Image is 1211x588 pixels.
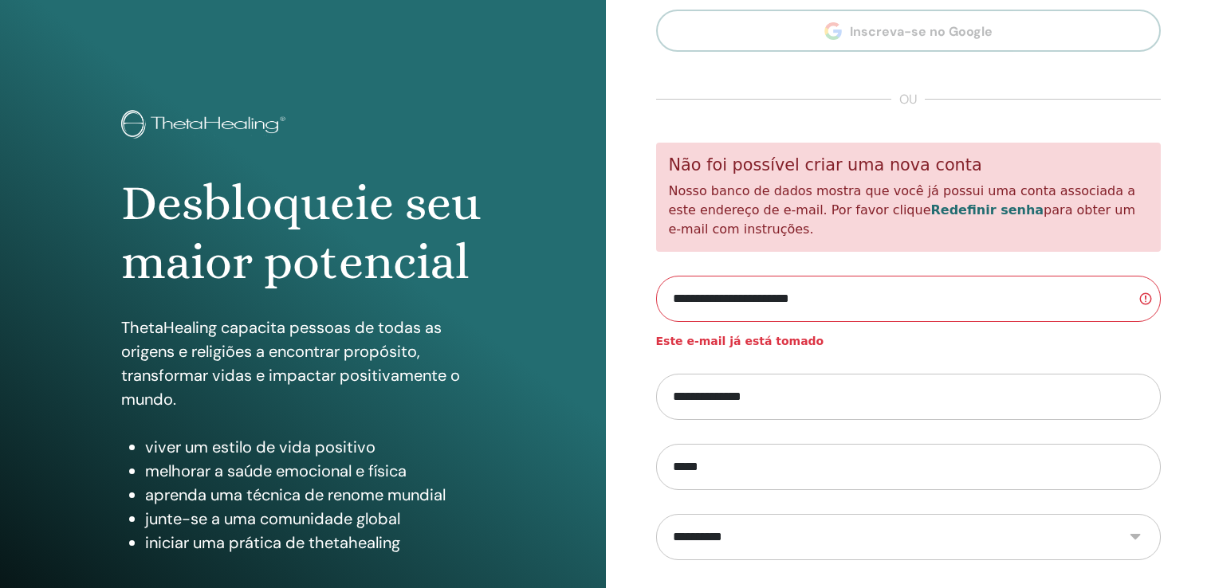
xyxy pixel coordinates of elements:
[145,507,485,531] li: junte-se a uma comunidade global
[656,335,824,347] strong: Este e-mail já está tomado
[656,143,1162,252] div: Nosso banco de dados mostra que você já possui uma conta associada a este endereço de e-mail. Por...
[145,459,485,483] li: melhorar a saúde emocional e física
[145,483,485,507] li: aprenda uma técnica de renome mundial
[669,155,1149,175] h5: Não foi possível criar uma nova conta
[121,174,485,292] h1: Desbloqueie seu maior potencial
[930,202,1044,218] a: Redefinir senha
[121,316,485,411] p: ThetaHealing capacita pessoas de todas as origens e religiões a encontrar propósito, transformar ...
[145,435,485,459] li: viver um estilo de vida positivo
[145,531,485,555] li: iniciar uma prática de thetahealing
[891,90,925,109] span: ou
